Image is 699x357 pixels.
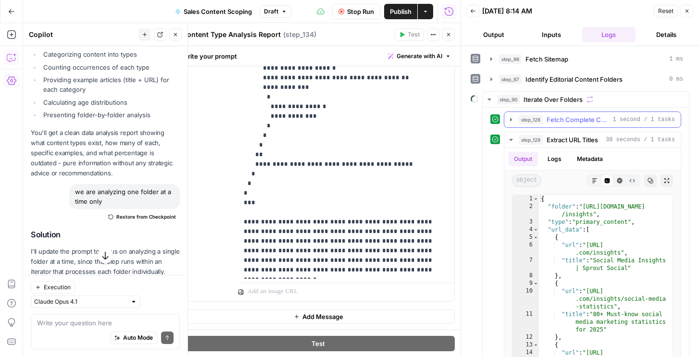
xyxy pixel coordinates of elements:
[397,52,442,61] span: Generate with AI
[512,272,539,280] div: 8
[497,95,520,104] span: step_90
[41,75,180,94] li: Providing example articles (title + URL) for each category
[512,226,539,234] div: 4
[31,281,75,294] button: Execution
[524,27,578,42] button: Inputs
[395,28,424,41] button: Test
[182,336,455,351] button: Test
[499,54,522,64] span: step_86
[41,49,180,59] li: Categorizing content into types
[312,339,325,348] span: Test
[533,341,538,349] span: Toggle code folding, rows 13 through 17
[260,5,291,18] button: Draft
[669,75,683,84] span: 0 ms
[31,230,180,239] h2: Solution
[467,27,521,42] button: Output
[547,115,609,124] span: Fetch Complete Content URLs
[176,46,461,66] div: Write your prompt
[485,72,689,87] button: 0 ms
[182,309,455,324] button: Add Message
[116,213,176,221] span: Restore from Checkpoint
[508,152,538,166] button: Output
[547,135,598,145] span: Extract URL Titles
[512,310,539,333] div: 11
[504,132,681,148] button: 38 seconds / 1 tasks
[512,241,539,257] div: 6
[264,7,278,16] span: Draft
[524,95,583,104] span: Iterate Over Folders
[41,62,180,72] li: Counting occurrences of each type
[408,30,420,39] span: Test
[31,246,180,277] p: I'll update the prompt to focus on analyzing a single folder at a time, since this step runs with...
[182,30,281,39] textarea: Content Type Analysis Report
[533,195,538,203] span: Toggle code folding, rows 1 through 930
[34,297,126,307] input: Claude Opus 4.1
[347,7,374,16] span: Stop Run
[390,7,412,16] span: Publish
[512,174,541,187] span: object
[639,27,693,42] button: Details
[31,128,180,179] p: You'll get a clean data analysis report showing what content types exist, how many of each, speci...
[41,98,180,107] li: Calculating age distributions
[512,195,539,203] div: 1
[525,54,568,64] span: Fetch Sitemap
[512,203,539,218] div: 2
[104,211,180,222] button: Restore from Checkpoint
[512,287,539,310] div: 10
[525,74,623,84] span: Identify Editorial Content Folders
[41,110,180,120] li: Presenting folder-by-folder analysis
[499,74,522,84] span: step_87
[512,234,539,241] div: 5
[283,30,316,39] span: ( step_134 )
[29,30,136,39] div: Copilot
[512,333,539,341] div: 12
[302,312,343,321] span: Add Message
[519,115,543,124] span: step_128
[542,152,567,166] button: Logs
[533,280,538,287] span: Toggle code folding, rows 9 through 12
[612,115,675,124] span: 1 second / 1 tasks
[332,4,380,19] button: Stop Run
[504,112,681,127] button: 1 second / 1 tasks
[110,332,157,344] button: Auto Mode
[658,7,674,15] span: Reset
[384,50,455,62] button: Generate with AI
[512,280,539,287] div: 9
[571,152,609,166] button: Metadata
[654,5,678,17] button: Reset
[606,135,675,144] span: 38 seconds / 1 tasks
[384,4,417,19] button: Publish
[669,55,683,63] span: 1 ms
[184,7,252,16] span: Sales Content Scoping
[519,135,543,145] span: step_129
[69,184,180,209] div: we are analyzing one folder at a time only
[512,341,539,349] div: 13
[169,4,258,19] button: Sales Content Scoping
[582,27,636,42] button: Logs
[485,51,689,67] button: 1 ms
[533,226,538,234] span: Toggle code folding, rows 4 through 929
[533,234,538,241] span: Toggle code folding, rows 5 through 8
[512,257,539,272] div: 7
[44,283,71,292] span: Execution
[512,218,539,226] div: 3
[123,333,153,342] span: Auto Mode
